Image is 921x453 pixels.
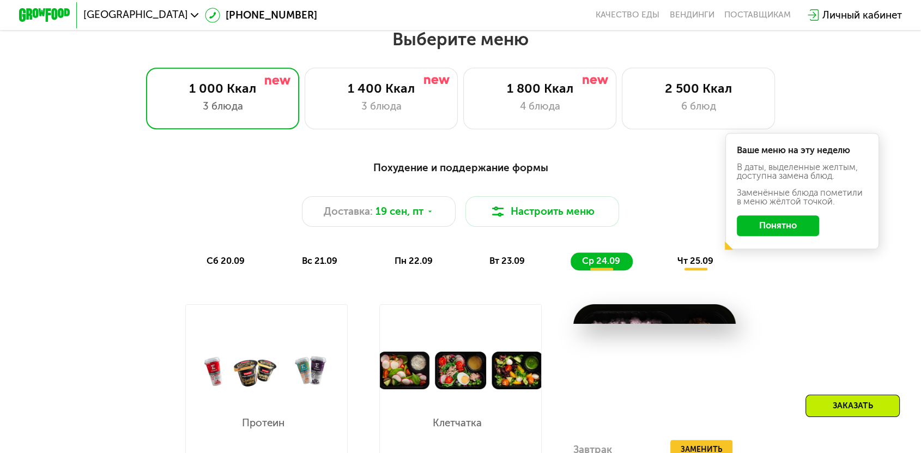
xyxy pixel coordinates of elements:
[582,256,620,266] span: ср 24.09
[394,256,432,266] span: пн 22.09
[822,8,902,23] div: Личный кабинет
[318,81,445,96] div: 1 400 Ккал
[41,28,880,50] h2: Выберите меню
[737,163,868,181] div: В даты, выделенные желтым, доступна замена блюд.
[324,204,373,219] span: Доставка:
[489,256,525,266] span: вт 23.09
[83,10,188,20] span: [GEOGRAPHIC_DATA]
[82,160,839,176] div: Похудение и поддержание формы
[635,99,762,114] div: 6 блюд
[465,196,619,227] button: Настроить меню
[737,146,868,155] div: Ваше меню на эту неделю
[805,395,900,417] div: Заказать
[302,256,337,266] span: вс 21.09
[159,81,286,96] div: 1 000 Ккал
[318,99,445,114] div: 3 блюда
[596,10,659,20] a: Качество еды
[205,8,317,23] a: [PHONE_NUMBER]
[737,215,819,236] button: Понятно
[635,81,762,96] div: 2 500 Ккал
[476,81,603,96] div: 1 800 Ккал
[159,99,286,114] div: 3 блюда
[677,256,713,266] span: чт 25.09
[476,99,603,114] div: 4 блюда
[670,10,714,20] a: Вендинги
[724,10,791,20] div: поставщикам
[737,189,868,207] div: Заменённые блюда пометили в меню жёлтой точкой.
[235,418,292,428] p: Протеин
[375,204,423,219] span: 19 сен, пт
[429,418,486,428] p: Клетчатка
[207,256,245,266] span: сб 20.09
